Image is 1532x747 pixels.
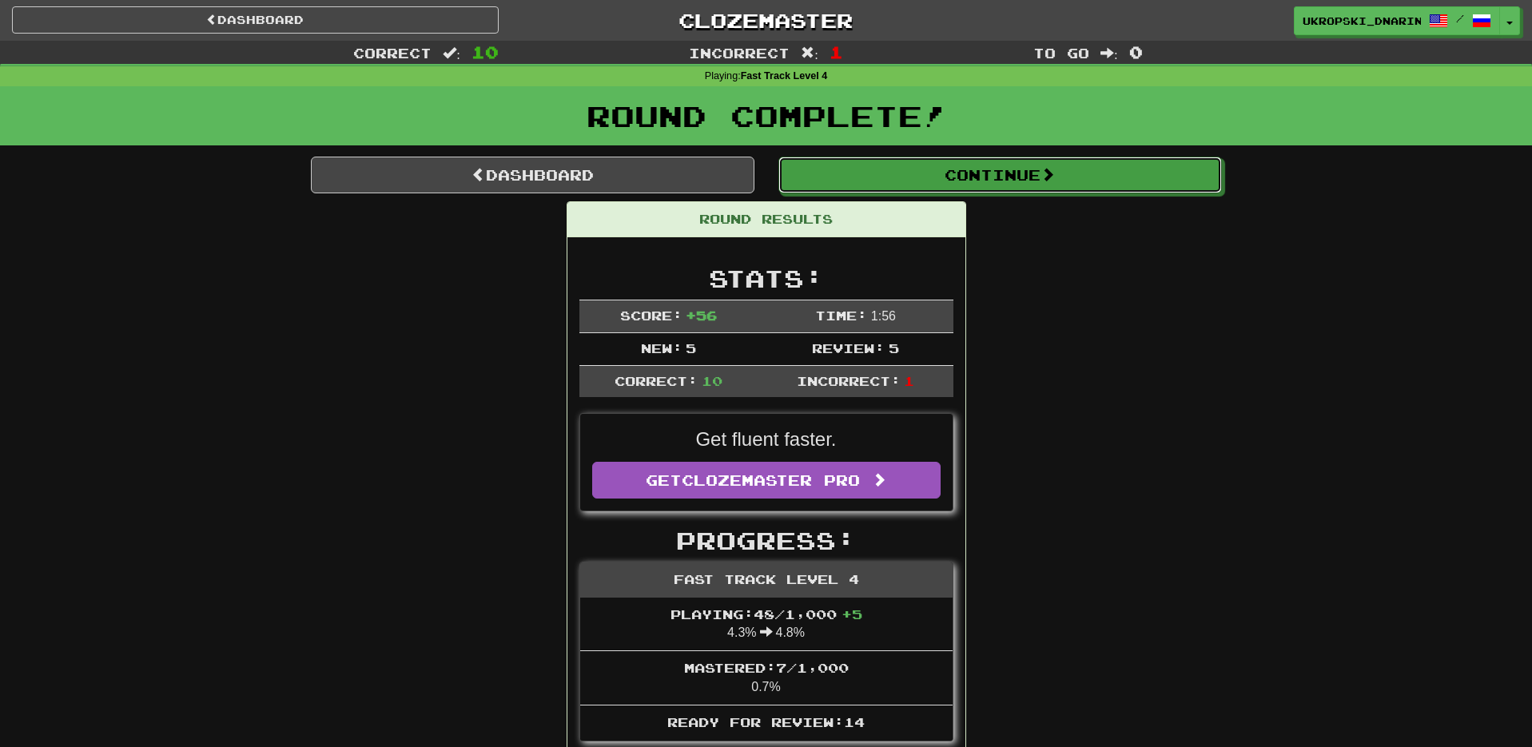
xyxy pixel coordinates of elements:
[1294,6,1500,35] a: ukropski_dnarina /
[443,46,460,60] span: :
[797,373,901,388] span: Incorrect:
[1129,42,1143,62] span: 0
[12,6,499,34] a: Dashboard
[686,308,717,323] span: + 56
[682,471,860,489] span: Clozemaster Pro
[615,373,698,388] span: Correct:
[523,6,1009,34] a: Clozemaster
[580,562,953,598] div: Fast Track Level 4
[686,340,696,356] span: 5
[579,265,953,292] h2: Stats:
[1100,46,1118,60] span: :
[1456,13,1464,24] span: /
[684,660,849,675] span: Mastered: 7 / 1,000
[778,157,1222,193] button: Continue
[689,45,790,61] span: Incorrect
[904,373,914,388] span: 1
[6,100,1526,132] h1: Round Complete!
[801,46,818,60] span: :
[702,373,722,388] span: 10
[889,340,899,356] span: 5
[353,45,432,61] span: Correct
[830,42,843,62] span: 1
[1303,14,1421,28] span: ukropski_dnarina
[641,340,682,356] span: New:
[580,650,953,705] li: 0.7%
[741,70,828,81] strong: Fast Track Level 4
[670,606,862,622] span: Playing: 48 / 1,000
[620,308,682,323] span: Score:
[311,157,754,193] a: Dashboard
[667,714,865,729] span: Ready for Review: 14
[580,598,953,652] li: 4.3% 4.8%
[815,308,867,323] span: Time:
[579,527,953,554] h2: Progress:
[592,462,941,499] a: GetClozemaster Pro
[842,606,862,622] span: + 5
[1033,45,1089,61] span: To go
[567,202,965,237] div: Round Results
[871,309,896,323] span: 1 : 56
[592,426,941,453] p: Get fluent faster.
[472,42,499,62] span: 10
[812,340,885,356] span: Review:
